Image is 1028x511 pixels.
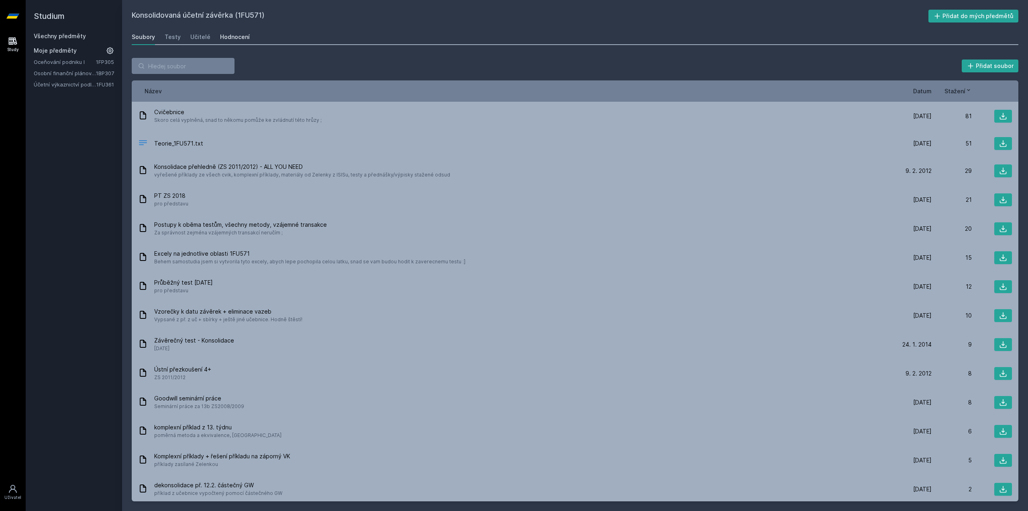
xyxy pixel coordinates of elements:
span: Vypsané z př. z uč + sbírky + ještě jiné učebnice. Hodně štěstí! [154,316,302,324]
span: Seminární práce za 13b ZS2008/2009 [154,402,244,410]
div: 8 [932,398,972,406]
span: [DATE] [913,398,932,406]
div: Učitelé [190,33,210,41]
span: [DATE] [913,140,932,148]
span: pro představu [154,200,188,208]
span: pro představu [154,287,213,295]
div: 51 [932,140,972,148]
div: TXT [138,138,148,150]
button: Přidat do mých předmětů [928,10,1019,23]
span: Konsolidace přehledně (ZS 2011/2012) - ALL YOU NEED [154,163,450,171]
button: Název [145,87,162,95]
span: Průběžný test [DATE] [154,279,213,287]
span: Postupy k oběma testům, všechny metody, vzájemné transakce [154,221,327,229]
span: dekonsolidace př. 12.2. částečný GW [154,481,282,489]
a: Testy [165,29,181,45]
span: Ústní přezkoušení 4+ [154,365,211,374]
span: ZS 2011/2012 [154,374,211,382]
span: Moje předměty [34,47,77,55]
span: Za správnost zejména vzájemných transakcí neručím ; [154,229,327,237]
span: [DATE] [913,456,932,464]
a: Osobní finanční plánování [34,69,96,77]
div: 2 [932,485,972,493]
a: 1BP307 [96,70,114,76]
div: 10 [932,312,972,320]
span: Vzorečky k datu závěrek + eliminace vazeb [154,308,302,316]
a: Všechny předměty [34,33,86,39]
input: Hledej soubor [132,58,235,74]
a: Study [2,32,24,57]
span: vyřešené příklady ze všech cvik, komplexní příklady, materiály od Zelenky z ISISu, testy a předná... [154,171,450,179]
div: 20 [932,225,972,233]
span: Behem samostudia jsem si vytvorila tyto excely, abych lepe pochopila celou latku, snad se vam bud... [154,258,465,266]
div: 9 [932,341,972,349]
span: Skoro celá vyplněná, snad to někomu pomůže ke zvládnutí této hrůzy ; [154,116,322,124]
h2: Konsolidovaná účetní závěrka (1FU571) [132,10,928,23]
span: Stažení [944,87,965,95]
div: Uživatel [4,495,21,501]
button: Datum [913,87,932,95]
a: 1FP305 [96,59,114,65]
span: [DATE] [913,225,932,233]
span: [DATE] [913,254,932,262]
span: Excely na jednotlive oblasti 1FU571 [154,250,465,258]
span: [DATE] [913,283,932,291]
a: Účetní výkaznictví podle IFRS a US GAAP - základní koncepty (v angličtině) [34,80,96,88]
a: Hodnocení [220,29,250,45]
button: Přidat soubor [962,60,1019,72]
div: 29 [932,167,972,175]
span: Teorie_1FU571.txt [154,140,203,148]
a: Učitelé [190,29,210,45]
div: 12 [932,283,972,291]
span: 24. 1. 2014 [902,341,932,349]
span: poměrná metoda a ekvivalence, [GEOGRAPHIC_DATA] [154,431,281,439]
div: 81 [932,112,972,120]
div: 15 [932,254,972,262]
span: příklad z učebnice vypočtený pomocí částečného GW [154,489,282,497]
span: [DATE] [913,427,932,435]
span: [DATE] [913,312,932,320]
span: příklady zasílané Zelenkou [154,460,290,468]
span: [DATE] [913,112,932,120]
span: PT ZS 2018 [154,192,188,200]
a: Oceňování podniku I [34,58,96,66]
div: Hodnocení [220,33,250,41]
span: [DATE] [913,196,932,204]
span: 9. 2. 2012 [906,167,932,175]
span: 9. 2. 2012 [906,369,932,378]
span: [DATE] [913,485,932,493]
div: 8 [932,369,972,378]
div: Soubory [132,33,155,41]
span: komplexní příklad z 13. týdnu [154,423,281,431]
span: Cvičebnice [154,108,322,116]
div: 5 [932,456,972,464]
span: Goodwill seminární práce [154,394,244,402]
a: 1FU361 [96,81,114,88]
a: Uživatel [2,480,24,505]
div: 6 [932,427,972,435]
div: 21 [932,196,972,204]
button: Stažení [944,87,972,95]
div: Study [7,47,19,53]
div: Testy [165,33,181,41]
a: Soubory [132,29,155,45]
span: Závěrečný test - Konsolidace [154,337,234,345]
span: Komplexní příklady + řešení příkladu na záporný VK [154,452,290,460]
span: [DATE] [154,345,234,353]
